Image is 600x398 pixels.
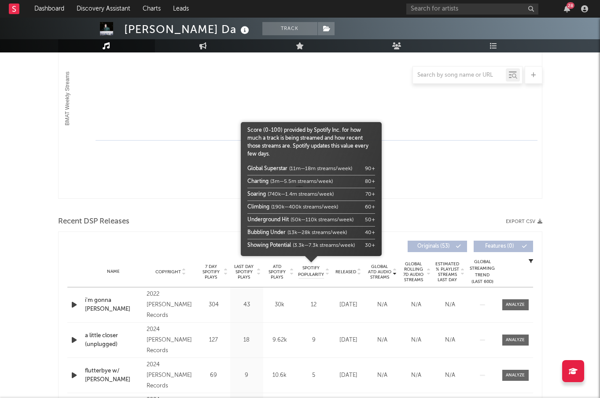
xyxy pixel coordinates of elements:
[298,301,329,309] div: 12
[247,166,287,171] span: Global Superstar
[199,371,228,380] div: 69
[365,165,375,173] div: 90 +
[298,336,329,345] div: 9
[265,264,289,280] span: ATD Spotify Plays
[298,371,329,380] div: 5
[567,2,574,9] div: 28
[199,264,223,280] span: 7 Day Spotify Plays
[199,336,228,345] div: 127
[335,269,356,275] span: Released
[85,268,143,275] div: Name
[298,265,324,278] span: Spotify Popularity
[474,241,533,252] button: Features(0)
[435,261,460,283] span: Estimated % Playlist Streams Last Day
[247,192,266,197] span: Soaring
[247,230,286,235] span: Bubbling Under
[85,367,143,384] a: flutterbye w/ [PERSON_NAME]
[368,264,392,280] span: Global ATD Audio Streams
[147,324,195,356] div: 2024 [PERSON_NAME] Records
[368,371,397,380] div: N/A
[365,229,375,237] div: 40 +
[401,301,431,309] div: N/A
[479,244,520,249] span: Features ( 0 )
[247,205,269,210] span: Climbing
[365,242,375,249] div: 30 +
[506,219,542,224] button: Export CSV
[265,301,294,309] div: 30k
[247,126,375,252] div: Score (0-100) provided by Spotify Inc. for how much a track is being streamed and how recent thos...
[289,166,352,171] span: (11m—18m streams/week)
[435,371,465,380] div: N/A
[368,301,397,309] div: N/A
[232,371,261,380] div: 9
[270,179,333,184] span: (3m—5.5m streams/week)
[365,178,375,186] div: 80 +
[262,22,317,35] button: Track
[85,296,143,313] a: i'm gonna [PERSON_NAME]
[435,336,465,345] div: N/A
[271,205,338,210] span: (190k—400k streams/week)
[268,192,334,197] span: (740k—1.4m streams/week)
[58,216,129,227] span: Recent DSP Releases
[247,179,269,184] span: Charting
[147,360,195,391] div: 2024 [PERSON_NAME] Records
[334,301,363,309] div: [DATE]
[232,301,261,309] div: 43
[365,190,375,198] div: 70 +
[293,243,355,248] span: (3.3k—7.3k streams/week)
[85,331,143,349] a: a little closer (unplugged)
[291,217,353,223] span: (50k—110k streams/week)
[365,216,375,224] div: 50 +
[564,5,570,12] button: 28
[334,371,363,380] div: [DATE]
[401,371,431,380] div: N/A
[408,241,467,252] button: Originals(53)
[413,72,506,79] input: Search by song name or URL
[368,336,397,345] div: N/A
[401,261,426,283] span: Global Rolling 7D Audio Streams
[365,203,375,211] div: 60 +
[265,336,294,345] div: 9.62k
[334,336,363,345] div: [DATE]
[232,336,261,345] div: 18
[406,4,538,15] input: Search for artists
[435,301,465,309] div: N/A
[413,244,454,249] span: Originals ( 53 )
[265,371,294,380] div: 10.6k
[199,301,228,309] div: 304
[287,230,347,235] span: (13k—28k streams/week)
[155,269,181,275] span: Copyright
[124,22,251,37] div: [PERSON_NAME] Da
[247,217,289,223] span: Underground Hit
[64,71,70,126] text: BMAT Weekly Streams
[232,264,256,280] span: Last Day Spotify Plays
[401,336,431,345] div: N/A
[247,243,291,248] span: Showing Potential
[469,259,496,285] div: Global Streaming Trend (Last 60D)
[59,22,542,198] svg: BMAT Weekly Consumption
[147,289,195,321] div: 2022 [PERSON_NAME] Records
